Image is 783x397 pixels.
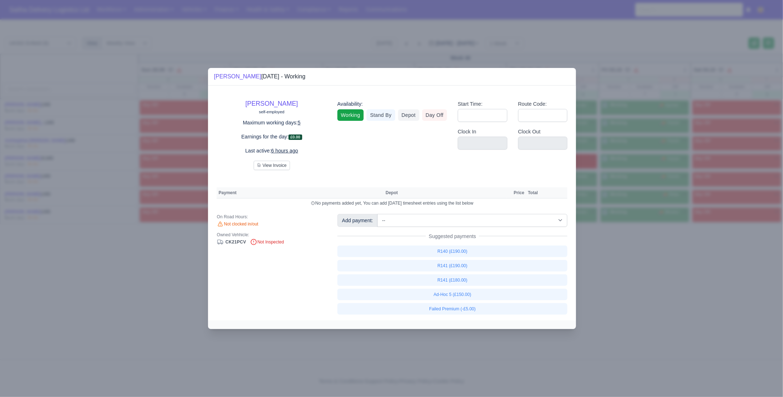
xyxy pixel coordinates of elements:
a: [PERSON_NAME] [214,73,261,79]
label: Clock Out [518,128,541,136]
a: Ad-Hoc 5 (£150.00) [337,289,568,300]
a: R141 (£180.00) [337,274,568,286]
a: [PERSON_NAME] [245,100,298,107]
a: Failed Premium (-£5.00) [337,303,568,315]
label: Start Time: [458,100,483,108]
th: Total [526,187,540,198]
iframe: Chat Widget [747,362,783,397]
a: Stand By [367,109,395,121]
div: [DATE] - Working [214,72,305,81]
a: Day Off [422,109,447,121]
a: Working [337,109,364,121]
span: £0.00 [289,134,302,140]
span: Suggested payments [426,233,479,240]
div: Owned Vehhicle: [217,232,326,238]
td: No payments added yet, You can add [DATE] timesheet entries using the list below [217,198,567,208]
div: Add payment: [337,214,378,227]
u: 5 [298,120,301,126]
p: Last active: [217,147,326,155]
p: Maximum working days: [217,119,326,127]
small: self-employed [259,110,285,114]
div: Not clocked in/out [217,221,326,228]
u: 6 hours ago [271,148,298,154]
label: Clock In [458,128,476,136]
th: Depot [384,187,506,198]
div: Availability: [337,100,447,108]
button: View Invoice [254,161,290,170]
th: Payment [217,187,384,198]
div: On Road Hours: [217,214,326,220]
a: CK21PCV [217,239,246,245]
th: Price [512,187,526,198]
p: Earnings for the day: [217,133,326,141]
label: Route Code: [518,100,547,108]
a: Depot [398,109,419,121]
a: R141 (£190.00) [337,260,568,271]
a: R140 (£190.00) [337,246,568,257]
span: Not Inspected [250,239,284,245]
